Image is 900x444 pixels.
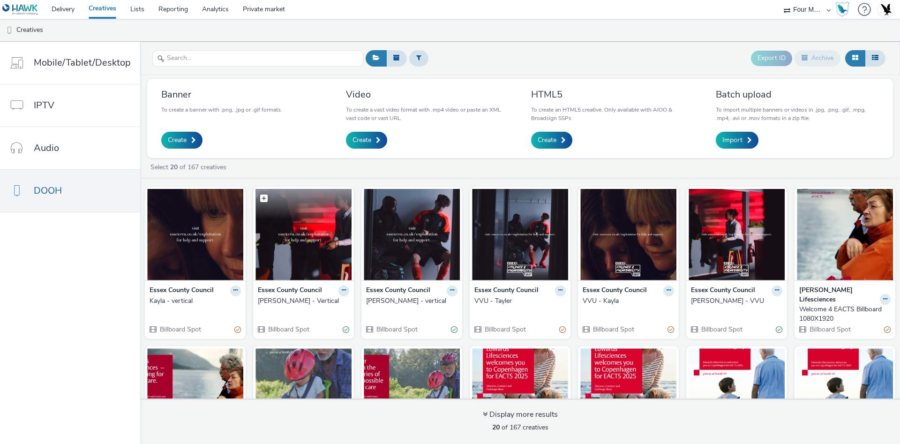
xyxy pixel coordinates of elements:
img: Tyler - vertical visual [364,189,460,280]
span: Billboard Spot [592,325,634,334]
a: Select of 167 creatives [150,163,230,172]
a: Import [716,132,758,149]
img: Welcome 3 EACTS Adshel visual [472,348,568,440]
p: To create a banner with .png, .jpg or .gif formats. [161,105,282,114]
span: Billboard Spot [267,325,309,334]
strong: 20 [492,423,500,432]
h3: Banner [161,88,282,101]
span: Billboard Spot [159,325,201,334]
span: Create [538,135,556,145]
img: VVU - Tayler visual [472,189,568,280]
input: Search... [152,50,363,67]
span: IPTV [34,98,54,112]
button: Archive [795,50,840,66]
img: Account UK [878,2,892,16]
div: [PERSON_NAME] - VVU [691,296,779,306]
div: Partially valid [234,324,241,334]
h3: HTML5 [531,88,694,101]
strong: 20 [170,163,178,172]
span: DOOH [34,184,62,197]
img: Welcome 2 EACTS Billboard 1920x1080 visual [364,348,460,440]
img: Welcome 4 EACTS Billboard 1080X1920 visual [797,189,893,280]
a: Create [346,132,387,149]
div: VVU - Tayler [474,296,562,306]
span: of 167 creatives [492,423,548,432]
div: Kayla - vertical [150,296,237,306]
strong: Essex County Council [691,286,755,296]
img: Welcome 1 EACTS Adshel visual [797,348,893,440]
a: Hawk Academy [835,2,853,17]
h3: Batch upload [716,88,879,101]
div: Display more results [483,409,558,420]
img: VVU - Kayla visual [580,189,676,280]
img: dooh [5,26,14,35]
span: Billboard Spot [809,325,851,334]
div: Partially valid [667,324,674,334]
span: Mobile/Tablet/Desktop [34,56,131,69]
button: Export ID [751,51,792,66]
p: To import multiple banners or videos in .jpg, .png, .gif, .mpg, .mp4, .avi or .mov formats in a z... [716,105,879,122]
strong: Essex County Council [150,286,214,296]
span: Audio [34,141,59,155]
img: Welcome 2 EACTS Billboard 1080x1920 visual [255,348,352,440]
p: To create an HTML5 creative. Only available with AIOO & Broadsign SSPs [531,105,694,122]
img: Welcome 1 EACTS Static visual [689,348,785,440]
span: Create [352,135,371,145]
button: Table [865,50,885,66]
strong: Essex County Council [258,286,322,296]
a: [PERSON_NAME] - VVU [691,296,782,306]
p: To create a vast video format with .mp4 video or paste an XML vast code or vast URL. [346,105,509,122]
span: Import [722,135,742,145]
img: Kayla - vertical visual [147,189,243,280]
img: Elijah - VVU visual [689,189,785,280]
span: Billboard Spot [700,325,742,334]
button: Grid [845,50,865,66]
strong: Essex County Council [366,286,430,296]
span: Create [168,135,187,145]
div: [PERSON_NAME] - vertical [366,296,454,306]
div: [PERSON_NAME] - Vertical [258,296,345,306]
a: Create [161,132,202,149]
div: Partially valid [884,324,891,334]
img: undefined Logo [2,4,38,15]
a: [PERSON_NAME] - Vertical [258,296,349,306]
span: Billboard Spot [484,325,526,334]
div: VVU - Kayla [583,296,670,306]
div: Partially valid [559,324,566,334]
div: Welcome 4 EACTS Billboard 1080X1920 [799,305,887,324]
div: Valid [776,324,782,334]
img: Welcome 3 EACTS Static visual [580,348,676,440]
strong: Essex County Council [474,286,539,296]
span: Billboard Spot [375,325,418,334]
strong: Essex County Council [583,286,647,296]
img: Welcome 4 EACTS Billboard 1920x1080 visual [147,348,243,440]
div: Valid [451,324,457,334]
a: Welcome 4 EACTS Billboard 1080X1920 [799,305,891,324]
img: Elijah - Vertical visual [255,189,352,280]
div: Valid [343,324,349,334]
h3: Video [346,88,509,101]
strong: [PERSON_NAME] Lifesciences [799,286,877,305]
a: Create [531,132,572,149]
a: Kayla - vertical [150,296,241,306]
a: VVU - Kayla [583,296,674,306]
img: Hawk Academy [835,2,849,17]
a: [PERSON_NAME] - vertical [366,296,457,306]
a: VVU - Tayler [474,296,566,306]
